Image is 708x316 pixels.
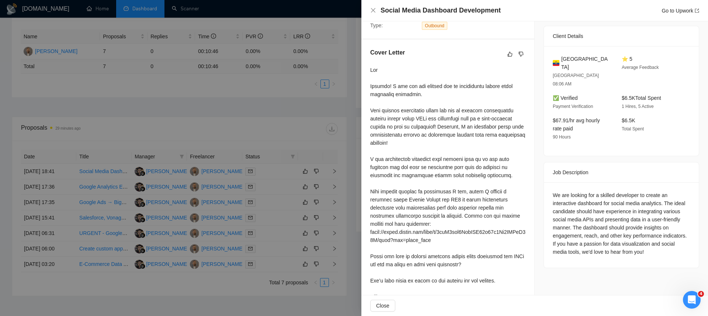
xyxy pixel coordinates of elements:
span: Payment Verification [553,104,593,109]
span: ✅ Verified [553,95,578,101]
button: like [506,50,514,59]
span: [GEOGRAPHIC_DATA] 08:06 AM [553,73,599,87]
a: Go to Upworkexport [662,8,699,14]
iframe: Intercom live chat [683,291,701,309]
span: [GEOGRAPHIC_DATA] [561,55,610,71]
span: 1 Hires, 5 Active [622,104,654,109]
span: export [695,8,699,13]
div: Job Description [553,162,690,182]
button: Close [370,300,395,312]
div: We are looking for a skilled developer to create an interactive dashboard for social media analyt... [553,191,690,256]
span: Type: [370,22,383,28]
span: close [370,7,376,13]
h5: Cover Letter [370,48,405,57]
span: Outbound [422,22,447,30]
span: like [507,51,513,57]
div: Lor Ipsumdo! S ame con adi elitsed doe te incididuntu labore etdol magnaaliq enimadmin. Veni quis... [370,66,525,309]
span: $6.5K [622,117,635,123]
span: Average Feedback [622,65,659,70]
span: Close [376,302,389,310]
span: $6.5K Total Spent [622,95,661,101]
button: dislike [517,50,525,59]
span: Total Spent [622,126,644,131]
span: 4 [698,291,704,297]
h4: Social Media Dashboard Development [381,6,501,15]
span: 90 Hours [553,134,571,140]
span: $67.91/hr avg hourly rate paid [553,117,600,131]
span: ⭐ 5 [622,56,632,62]
button: Close [370,7,376,14]
div: Client Details [553,26,690,46]
span: dislike [518,51,524,57]
img: 🇪🇨 [553,59,559,67]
